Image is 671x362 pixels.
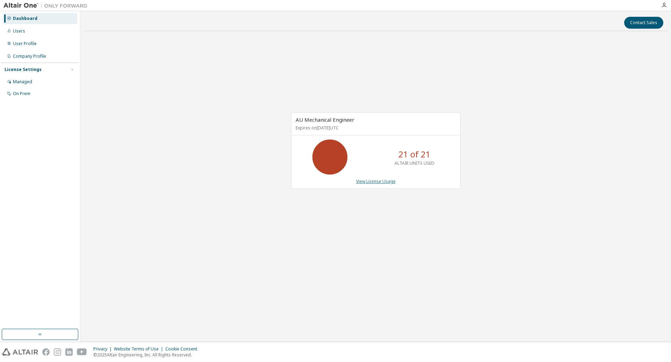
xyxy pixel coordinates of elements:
[624,17,663,29] button: Contact Sales
[13,91,30,97] div: On Prem
[93,346,114,352] div: Privacy
[54,348,61,356] img: instagram.svg
[13,54,46,59] div: Company Profile
[13,28,25,34] div: Users
[65,348,73,356] img: linkedin.svg
[42,348,50,356] img: facebook.svg
[13,16,37,21] div: Dashboard
[165,346,201,352] div: Cookie Consent
[13,41,37,47] div: User Profile
[356,178,396,184] a: View License Usage
[77,348,87,356] img: youtube.svg
[3,2,91,9] img: Altair One
[114,346,165,352] div: Website Terms of Use
[13,79,32,85] div: Managed
[2,348,38,356] img: altair_logo.svg
[5,67,42,72] div: License Settings
[395,160,434,166] p: ALTAIR UNITS USED
[296,116,354,123] span: AU Mechanical Engineer
[398,148,431,160] p: 21 of 21
[93,352,201,358] p: © 2025 Altair Engineering, Inc. All Rights Reserved.
[296,125,454,131] p: Expires on [DATE] UTC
